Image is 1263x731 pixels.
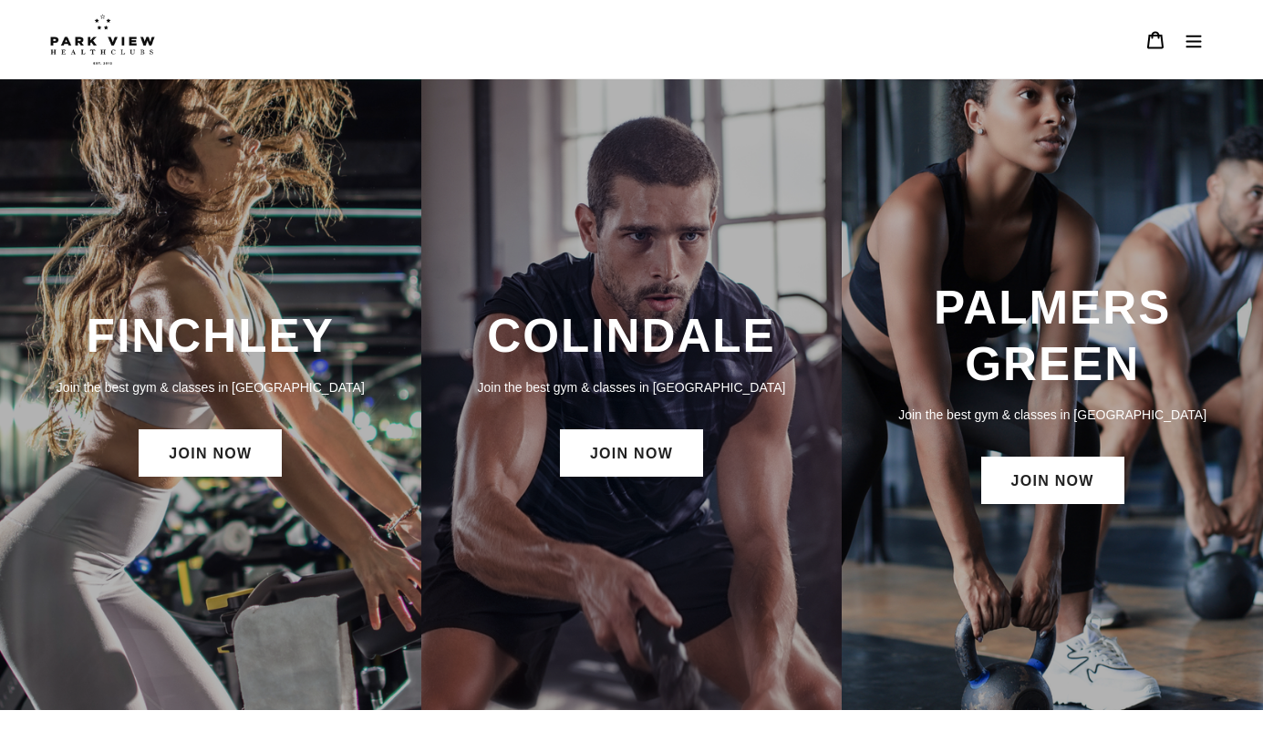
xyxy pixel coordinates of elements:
[1175,20,1213,59] button: Menu
[139,429,282,477] a: JOIN NOW: Finchley Membership
[440,308,824,364] h3: COLINDALE
[18,308,403,364] h3: FINCHLEY
[50,14,155,65] img: Park view health clubs is a gym near you.
[440,377,824,397] p: Join the best gym & classes in [GEOGRAPHIC_DATA]
[981,457,1124,504] a: JOIN NOW: Palmers Green Membership
[860,280,1245,392] h3: PALMERS GREEN
[18,377,403,397] p: Join the best gym & classes in [GEOGRAPHIC_DATA]
[860,405,1245,425] p: Join the best gym & classes in [GEOGRAPHIC_DATA]
[560,429,703,477] a: JOIN NOW: Colindale Membership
